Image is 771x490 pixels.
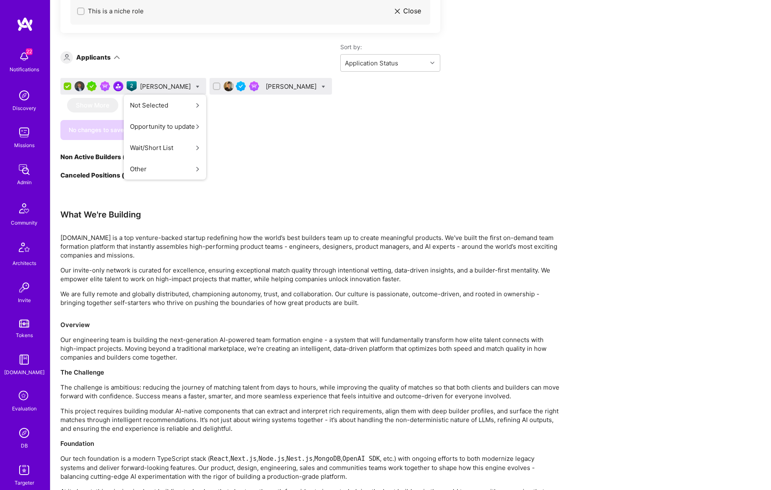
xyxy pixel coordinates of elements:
i: icon ArrowRight [195,103,200,108]
p: This project requires building modular AI-native components that can extract and interpret rich r... [60,407,560,433]
i: Bulk Status Update [322,85,325,89]
img: Been on Mission [249,81,259,91]
div: Targeter [15,478,34,487]
p: Our engineering team is building the next-generation AI-powered team formation engine - a system ... [60,335,560,362]
p: Our tech foundation is a modern TypeScript stack ( , , , , , , etc.) with ongoing efforts to both... [60,454,560,481]
button: Wait/Short List [124,137,206,158]
div: Evaluation [12,404,37,413]
img: admin teamwork [16,161,32,178]
div: [PERSON_NAME] [140,82,192,91]
code: React [210,455,229,462]
div: Admin [17,178,32,187]
strong: Foundation [60,440,94,447]
img: User Avatar [75,81,85,91]
i: icon SelectionTeam [16,388,32,404]
div: What We're Building [60,209,560,220]
i: icon ArrowDown [114,54,120,60]
img: Admin Search [16,425,32,441]
i: icon Chevron [430,61,434,65]
div: Notifications [10,65,39,74]
div: [PERSON_NAME] [266,82,318,91]
div: Applicants [76,53,111,62]
div: Discovery [12,104,36,112]
div: Canceled Positions (0) [60,171,131,180]
img: A.Teamer in Residence [87,81,97,91]
code: Node.js [258,455,284,462]
img: Community [14,198,34,218]
label: Sort by: [340,43,440,51]
img: teamwork [16,124,32,141]
img: User Avatar [224,81,234,91]
code: Nest.js [287,455,313,462]
p: The challenge is ambitious: reducing the journey of matching talent from days to hours, while imp... [60,383,560,400]
div: Tokens [16,331,33,340]
img: tokens [19,320,29,327]
div: Community [11,218,37,227]
div: [DOMAIN_NAME] [4,368,45,377]
img: guide book [16,351,32,368]
img: logo [17,17,33,32]
div: Invite [18,296,31,305]
div: DB [21,441,28,450]
img: Community leader [113,81,123,91]
button: Other [124,158,206,180]
i: icon Applicant [64,54,70,60]
button: Not Selected [124,95,206,116]
p: [DOMAIN_NAME] is a top venture-backed startup redefining how the world’s best builders team up to... [60,233,560,260]
img: Vetted A.Teamer [236,81,246,91]
img: Skill Targeter [16,462,32,478]
i: icon ArrowRight [195,124,200,129]
div: Architects [12,259,36,267]
i: icon ArrowRight [195,167,200,172]
code: Next.js [230,455,257,462]
p: We are fully remote and globally distributed, championing autonomy, trust, and collaboration. Our... [60,290,560,307]
code: MongoDB [314,455,341,462]
img: Invite [16,279,32,296]
img: discovery [16,87,32,104]
div: Missions [14,141,35,150]
i: icon ArrowRight [195,145,200,150]
div: Non Active Builders (0) [60,152,132,161]
img: bell [16,48,32,65]
strong: The Challenge [60,368,104,376]
img: Been on Mission [100,81,110,91]
code: OpenAI SDK [342,455,380,462]
span: Close [403,7,421,15]
button: Close [392,4,424,18]
i: icon Close [395,9,400,14]
img: Architects [14,239,34,259]
button: Opportunity to update [124,116,206,137]
div: Application Status [345,59,398,67]
span: This is a niche role [88,7,144,15]
i: Bulk Status Update [196,85,200,89]
span: 22 [26,48,32,55]
button: Show More [67,98,118,112]
strong: Overview [60,321,90,329]
p: Our invite-only network is curated for excellence, ensuring exceptional match quality through int... [60,266,560,283]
